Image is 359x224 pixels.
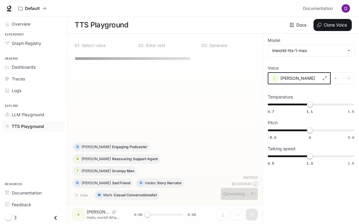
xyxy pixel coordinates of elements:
[112,169,134,173] p: Grumpy Man
[268,66,279,70] p: Voice
[136,178,185,188] button: HHadesStory Narrator
[12,40,41,46] span: Graph Registry
[280,75,315,81] p: [PERSON_NAME]
[112,157,158,161] p: Reassuring Support Agent
[289,19,309,31] a: Docs
[12,76,25,82] span: Traces
[12,123,44,129] span: TTS Playground
[268,147,295,151] p: Talking speed
[82,157,111,161] p: [PERSON_NAME]
[2,62,65,72] a: Dashboards
[112,145,147,149] p: Engaging Podcaster
[201,43,208,48] p: 0 3 .
[75,19,128,31] h1: TTS Playground
[72,154,161,164] button: A[PERSON_NAME]Reassuring Support Agent
[25,6,40,11] p: Default
[342,4,350,13] img: User avatar
[2,121,65,132] a: TTS Playground
[268,121,278,125] p: Pitch
[96,190,102,200] div: M
[82,181,111,185] p: [PERSON_NAME]
[309,135,311,140] span: 0
[268,161,274,166] span: 0.5
[12,87,21,94] span: Logs
[75,166,80,176] div: T
[75,178,80,188] div: O
[268,45,354,56] div: inworld-tts-1-max
[75,142,80,152] div: D
[2,188,65,198] a: Documentation
[268,95,293,99] p: Temperature
[268,38,280,42] p: Model
[145,181,156,185] p: Hades
[72,166,137,176] button: T[PERSON_NAME]Grumpy Man
[307,109,313,114] span: 1.1
[138,43,145,48] p: 0 2 .
[314,19,352,31] button: Clone Voice
[72,142,150,152] button: D[PERSON_NAME]Engaging Podcaster
[2,109,65,120] a: LLM Playground
[12,190,42,196] span: Documentation
[2,199,65,210] a: Feedback
[12,64,36,70] span: Dashboards
[112,181,130,185] p: Sad Friend
[49,212,62,224] button: Close drawer
[208,43,227,48] p: Generate
[103,193,112,197] p: Mark
[12,111,44,118] span: LLM Playground
[348,135,354,140] span: 5.0
[348,161,354,166] span: 1.5
[138,178,143,188] div: H
[75,154,80,164] div: A
[114,193,157,197] p: Casual Conversationalist
[301,2,337,14] a: Documentation
[72,178,133,188] button: O[PERSON_NAME]Sad Friend
[72,190,92,200] button: Hide
[80,43,106,48] p: Select voice
[94,190,160,200] button: MMarkCasual Conversationalist
[5,214,11,221] span: Dark mode toggle
[268,135,276,140] span: -5.0
[2,73,65,84] a: Traces
[348,109,354,114] span: 1.5
[2,38,65,48] a: Graph Registry
[303,5,333,12] span: Documentation
[12,201,31,208] span: Feedback
[243,175,258,180] p: 64 / 1000
[145,43,165,48] p: Enter text
[2,19,65,29] a: Overview
[82,169,111,173] p: [PERSON_NAME]
[2,85,65,96] a: Logs
[272,48,344,54] div: inworld-tts-1-max
[232,181,252,186] p: $ 0.000640
[340,2,352,14] button: User avatar
[82,145,111,149] p: [PERSON_NAME]
[16,2,49,14] button: All workspaces
[307,161,313,166] span: 1.0
[268,109,274,114] span: 0.7
[75,43,80,48] p: 0 1 .
[12,21,30,27] span: Overview
[157,181,182,185] p: Story Narrator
